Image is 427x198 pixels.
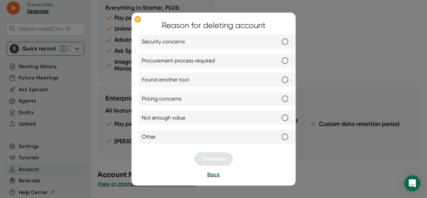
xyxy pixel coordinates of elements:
[142,133,156,141] span: Other
[142,95,181,103] span: Pricing concerns
[162,19,266,31] div: Reason for deleting account
[202,156,225,162] span: Continue
[207,171,220,178] span: Back
[404,175,420,191] div: Open Intercom Messenger
[142,57,215,65] span: Procurement process required
[194,152,233,166] button: Continue
[142,38,185,46] span: Security concerns
[142,114,185,122] span: Not enough value
[207,171,220,179] button: Back
[142,76,189,84] span: Found another tool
